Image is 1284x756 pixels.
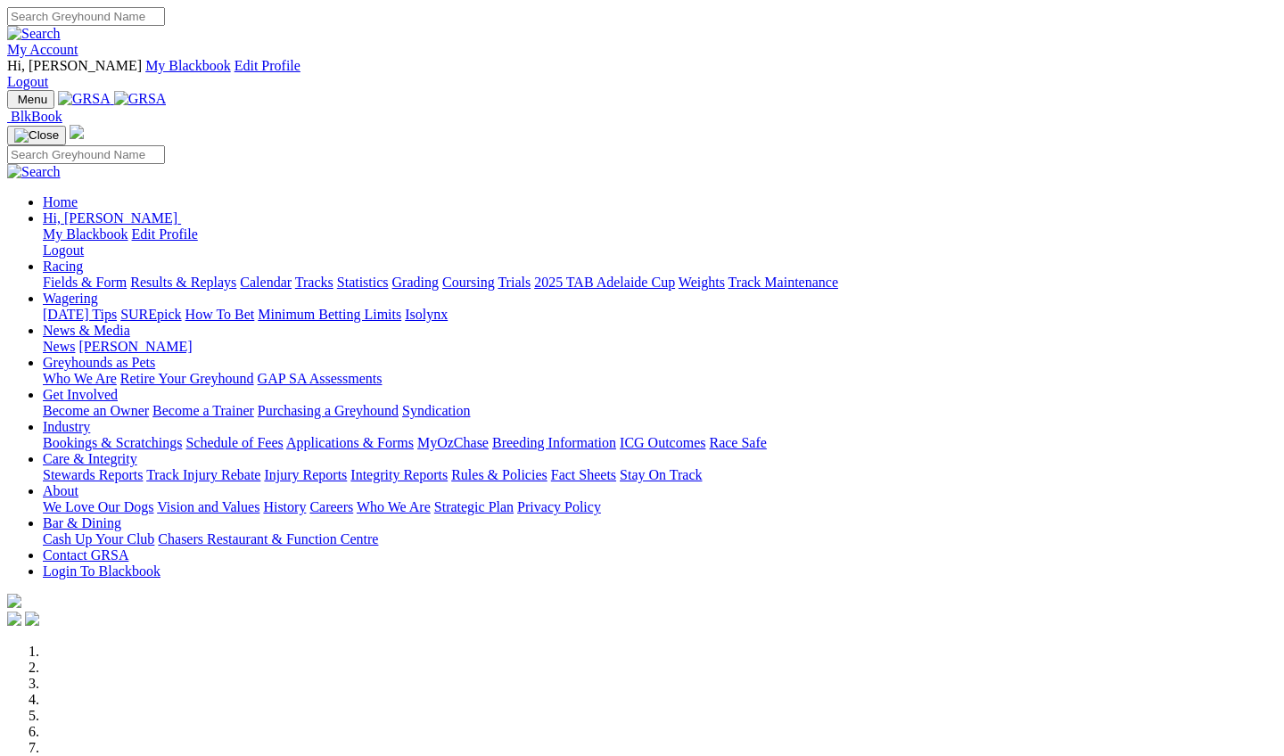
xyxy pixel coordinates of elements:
a: How To Bet [185,307,255,322]
a: Isolynx [405,307,448,322]
a: Results & Replays [130,275,236,290]
a: Fields & Form [43,275,127,290]
span: Hi, [PERSON_NAME] [43,210,177,226]
a: Who We Are [357,499,431,514]
a: Login To Blackbook [43,563,160,579]
img: logo-grsa-white.png [7,594,21,608]
a: 2025 TAB Adelaide Cup [534,275,675,290]
a: Rules & Policies [451,467,547,482]
a: Track Injury Rebate [146,467,260,482]
a: Logout [43,242,84,258]
a: Breeding Information [492,435,616,450]
a: Schedule of Fees [185,435,283,450]
a: Industry [43,419,90,434]
a: News [43,339,75,354]
a: Trials [498,275,531,290]
div: Racing [43,275,1277,291]
a: We Love Our Dogs [43,499,153,514]
img: Search [7,164,61,180]
a: Contact GRSA [43,547,128,563]
a: History [263,499,306,514]
a: Bar & Dining [43,515,121,530]
img: GRSA [114,91,167,107]
a: MyOzChase [417,435,489,450]
a: Who We Are [43,371,117,386]
div: Care & Integrity [43,467,1277,483]
a: Edit Profile [132,226,198,242]
div: About [43,499,1277,515]
a: [DATE] Tips [43,307,117,322]
a: News & Media [43,323,130,338]
a: My Blackbook [145,58,231,73]
a: Coursing [442,275,495,290]
a: Hi, [PERSON_NAME] [43,210,181,226]
a: Purchasing a Greyhound [258,403,399,418]
img: twitter.svg [25,612,39,626]
a: Weights [679,275,725,290]
span: Hi, [PERSON_NAME] [7,58,142,73]
a: SUREpick [120,307,181,322]
a: Strategic Plan [434,499,514,514]
a: Care & Integrity [43,451,137,466]
a: Statistics [337,275,389,290]
a: Calendar [240,275,292,290]
div: Hi, [PERSON_NAME] [43,226,1277,259]
a: Racing [43,259,83,274]
a: Retire Your Greyhound [120,371,254,386]
a: My Blackbook [43,226,128,242]
a: Injury Reports [264,467,347,482]
a: Stay On Track [620,467,702,482]
button: Toggle navigation [7,126,66,145]
a: ICG Outcomes [620,435,705,450]
a: About [43,483,78,498]
div: Greyhounds as Pets [43,371,1277,387]
a: Chasers Restaurant & Function Centre [158,531,378,546]
a: Tracks [295,275,333,290]
a: Bookings & Scratchings [43,435,182,450]
a: Home [43,194,78,210]
input: Search [7,145,165,164]
img: GRSA [58,91,111,107]
span: Menu [18,93,47,106]
a: Grading [392,275,439,290]
a: Become an Owner [43,403,149,418]
a: Privacy Policy [517,499,601,514]
a: My Account [7,42,78,57]
div: Get Involved [43,403,1277,419]
div: Wagering [43,307,1277,323]
img: logo-grsa-white.png [70,125,84,139]
div: Industry [43,435,1277,451]
img: facebook.svg [7,612,21,626]
span: BlkBook [11,109,62,124]
a: Greyhounds as Pets [43,355,155,370]
a: Track Maintenance [728,275,838,290]
div: Bar & Dining [43,531,1277,547]
a: Applications & Forms [286,435,414,450]
a: Minimum Betting Limits [258,307,401,322]
a: Get Involved [43,387,118,402]
a: Logout [7,74,48,89]
a: Race Safe [709,435,766,450]
a: Careers [309,499,353,514]
a: BlkBook [7,109,62,124]
img: Close [14,128,59,143]
a: Stewards Reports [43,467,143,482]
a: Cash Up Your Club [43,531,154,546]
button: Toggle navigation [7,90,54,109]
div: My Account [7,58,1277,90]
a: [PERSON_NAME] [78,339,192,354]
a: Edit Profile [235,58,300,73]
a: GAP SA Assessments [258,371,383,386]
div: News & Media [43,339,1277,355]
a: Integrity Reports [350,467,448,482]
a: Syndication [402,403,470,418]
a: Vision and Values [157,499,259,514]
input: Search [7,7,165,26]
img: Search [7,26,61,42]
a: Wagering [43,291,98,306]
a: Become a Trainer [152,403,254,418]
a: Fact Sheets [551,467,616,482]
